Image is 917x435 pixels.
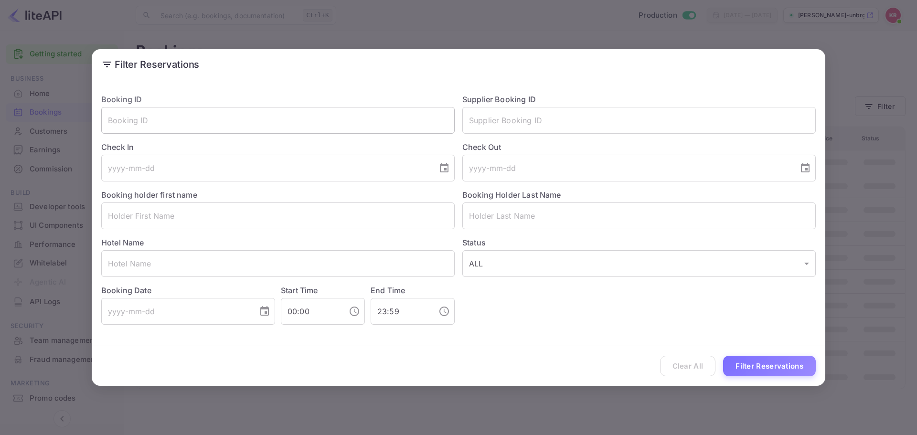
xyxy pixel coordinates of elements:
[796,159,815,178] button: Choose date
[255,302,274,321] button: Choose date
[462,107,816,134] input: Supplier Booking ID
[345,302,364,321] button: Choose time, selected time is 12:00 AM
[462,190,561,200] label: Booking Holder Last Name
[101,141,455,153] label: Check In
[101,107,455,134] input: Booking ID
[101,202,455,229] input: Holder First Name
[462,141,816,153] label: Check Out
[101,190,197,200] label: Booking holder first name
[101,298,251,325] input: yyyy-mm-dd
[101,155,431,181] input: yyyy-mm-dd
[101,250,455,277] input: Hotel Name
[723,356,816,376] button: Filter Reservations
[371,298,431,325] input: hh:mm
[462,237,816,248] label: Status
[462,250,816,277] div: ALL
[462,202,816,229] input: Holder Last Name
[435,302,454,321] button: Choose time, selected time is 11:59 PM
[462,95,536,104] label: Supplier Booking ID
[462,155,792,181] input: yyyy-mm-dd
[371,286,405,295] label: End Time
[101,238,144,247] label: Hotel Name
[92,49,825,80] h2: Filter Reservations
[101,95,142,104] label: Booking ID
[281,286,318,295] label: Start Time
[435,159,454,178] button: Choose date
[281,298,341,325] input: hh:mm
[101,285,275,296] label: Booking Date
